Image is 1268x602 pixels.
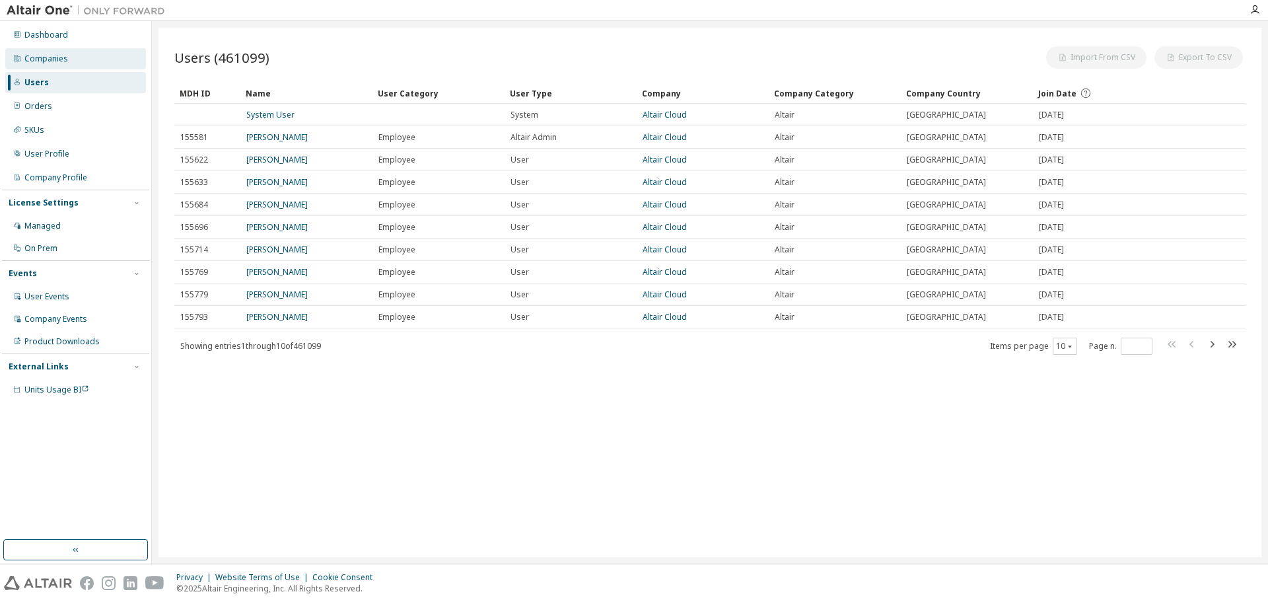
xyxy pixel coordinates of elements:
span: 155684 [180,200,208,210]
div: Company [642,83,763,104]
a: [PERSON_NAME] [246,244,308,255]
div: On Prem [24,243,57,254]
span: Units Usage BI [24,384,89,395]
span: Altair [775,267,794,278]
span: [DATE] [1039,200,1064,210]
span: [DATE] [1039,222,1064,233]
span: Employee [378,267,415,278]
a: Altair Cloud [643,244,687,255]
a: System User [246,109,295,120]
div: Dashboard [24,30,68,40]
a: Altair Cloud [643,109,687,120]
span: Altair [775,312,794,322]
span: User [511,177,529,188]
a: [PERSON_NAME] [246,266,308,278]
div: Privacy [176,572,215,583]
span: Showing entries 1 through 10 of 461099 [180,340,321,352]
span: [DATE] [1039,289,1064,300]
span: Altair [775,289,794,300]
span: User [511,155,529,165]
div: Orders [24,101,52,112]
span: Altair [775,200,794,210]
img: youtube.svg [145,576,164,590]
span: Employee [378,155,415,165]
span: 155696 [180,222,208,233]
div: MDH ID [180,83,235,104]
span: [GEOGRAPHIC_DATA] [907,289,986,300]
div: External Links [9,361,69,372]
a: [PERSON_NAME] [246,311,308,322]
span: Altair Admin [511,132,557,143]
span: [DATE] [1039,312,1064,322]
a: Altair Cloud [643,289,687,300]
a: [PERSON_NAME] [246,199,308,210]
span: Employee [378,312,415,322]
div: User Type [510,83,631,104]
span: [GEOGRAPHIC_DATA] [907,177,986,188]
div: Cookie Consent [312,572,380,583]
div: User Events [24,291,69,302]
div: Company Country [906,83,1028,104]
a: Altair Cloud [643,221,687,233]
span: User [511,312,529,322]
span: Items per page [990,338,1077,355]
span: [DATE] [1039,110,1064,120]
div: License Settings [9,198,79,208]
span: User [511,267,529,278]
a: [PERSON_NAME] [246,154,308,165]
span: Employee [378,222,415,233]
button: Import From CSV [1046,46,1146,69]
span: [GEOGRAPHIC_DATA] [907,155,986,165]
span: [GEOGRAPHIC_DATA] [907,200,986,210]
img: linkedin.svg [123,576,137,590]
div: User Profile [24,149,69,159]
div: Company Category [774,83,896,104]
div: SKUs [24,125,44,135]
div: Website Terms of Use [215,572,312,583]
span: 155793 [180,312,208,322]
span: User [511,200,529,210]
span: 155714 [180,245,208,255]
span: User [511,289,529,300]
span: Altair [775,110,794,120]
a: [PERSON_NAME] [246,132,308,143]
svg: Date when the user was first added or directly signed up. If the user was deleted and later re-ad... [1080,87,1092,99]
a: Altair Cloud [643,199,687,210]
div: Company Profile [24,172,87,183]
div: Users [24,77,49,88]
a: Altair Cloud [643,132,687,143]
span: Employee [378,132,415,143]
span: 155622 [180,155,208,165]
p: © 2025 Altair Engineering, Inc. All Rights Reserved. [176,583,380,594]
span: Join Date [1038,88,1076,99]
span: 155633 [180,177,208,188]
span: Users (461099) [174,48,269,67]
span: [GEOGRAPHIC_DATA] [907,110,986,120]
span: [DATE] [1039,155,1064,165]
a: Altair Cloud [643,154,687,165]
span: Page n. [1089,338,1152,355]
span: User [511,245,529,255]
span: [GEOGRAPHIC_DATA] [907,312,986,322]
span: [DATE] [1039,132,1064,143]
span: [DATE] [1039,245,1064,255]
span: Employee [378,177,415,188]
div: Name [246,83,367,104]
a: [PERSON_NAME] [246,221,308,233]
img: facebook.svg [80,576,94,590]
span: Altair [775,155,794,165]
a: [PERSON_NAME] [246,176,308,188]
a: Altair Cloud [643,176,687,188]
div: User Category [378,83,499,104]
span: Altair [775,177,794,188]
a: [PERSON_NAME] [246,289,308,300]
a: Altair Cloud [643,311,687,322]
span: [GEOGRAPHIC_DATA] [907,245,986,255]
button: Export To CSV [1154,46,1243,69]
span: Employee [378,245,415,255]
span: 155581 [180,132,208,143]
span: [DATE] [1039,267,1064,278]
span: Employee [378,200,415,210]
button: 10 [1056,341,1074,352]
span: [GEOGRAPHIC_DATA] [907,222,986,233]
